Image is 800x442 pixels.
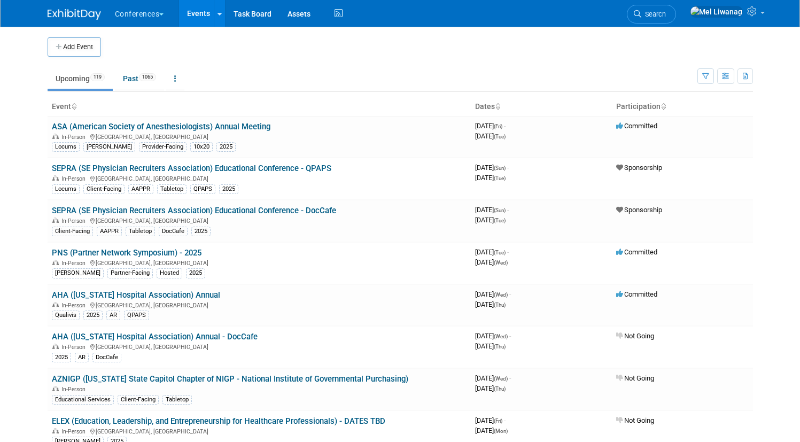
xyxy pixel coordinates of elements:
div: AAPPR [97,227,122,236]
span: (Mon) [494,428,508,434]
span: (Wed) [494,292,508,298]
div: Client-Facing [52,227,93,236]
div: QPAPS [124,311,149,320]
span: In-Person [61,260,89,267]
img: In-Person Event [52,302,59,307]
div: AAPPR [128,184,153,194]
span: (Tue) [494,218,506,223]
span: (Wed) [494,376,508,382]
div: Educational Services [52,395,114,405]
a: ASA (American Society of Anesthesiologists) Annual Meeting [52,122,270,131]
span: (Wed) [494,334,508,339]
span: 119 [90,73,105,81]
span: (Tue) [494,175,506,181]
span: [DATE] [475,164,509,172]
a: SEPRA (SE Physician Recruiters Association) Educational Conference - DocCafe [52,206,336,215]
span: In-Person [61,428,89,435]
img: In-Person Event [52,428,59,433]
th: Dates [471,98,612,116]
span: [DATE] [475,384,506,392]
img: In-Person Event [52,344,59,349]
div: [PERSON_NAME] [52,268,104,278]
div: [GEOGRAPHIC_DATA], [GEOGRAPHIC_DATA] [52,427,467,435]
span: [DATE] [475,300,506,308]
a: Sort by Start Date [495,102,500,111]
span: Not Going [616,416,654,424]
span: Committed [616,290,657,298]
span: - [507,248,509,256]
div: Qualivis [52,311,80,320]
a: SEPRA (SE Physician Recruiters Association) Educational Conference - QPAPS [52,164,331,173]
span: (Fri) [494,123,502,129]
img: In-Person Event [52,175,59,181]
a: Past1065 [115,68,164,89]
div: [GEOGRAPHIC_DATA], [GEOGRAPHIC_DATA] [52,132,467,141]
img: ExhibitDay [48,9,101,20]
span: [DATE] [475,174,506,182]
span: - [509,374,511,382]
span: (Sun) [494,165,506,171]
span: In-Person [61,134,89,141]
span: [DATE] [475,290,511,298]
div: DocCafe [92,353,121,362]
span: [DATE] [475,427,508,435]
div: Hosted [157,268,182,278]
span: (Sun) [494,207,506,213]
div: Tabletop [126,227,155,236]
a: Upcoming119 [48,68,113,89]
span: - [507,164,509,172]
span: (Fri) [494,418,502,424]
button: Add Event [48,37,101,57]
span: - [509,290,511,298]
span: (Thu) [494,302,506,308]
div: [GEOGRAPHIC_DATA], [GEOGRAPHIC_DATA] [52,342,467,351]
th: Participation [612,98,753,116]
span: Not Going [616,374,654,382]
span: (Thu) [494,344,506,350]
a: AHA ([US_STATE] Hospital Association) Annual - DocCafe [52,332,258,342]
span: - [507,206,509,214]
span: [DATE] [475,342,506,350]
div: [GEOGRAPHIC_DATA], [GEOGRAPHIC_DATA] [52,174,467,182]
th: Event [48,98,471,116]
div: 2025 [83,311,103,320]
span: [DATE] [475,416,506,424]
span: Search [641,10,666,18]
div: 2025 [216,142,236,152]
img: Mel Liwanag [690,6,743,18]
a: AHA ([US_STATE] Hospital Association) Annual [52,290,220,300]
div: 10x20 [190,142,213,152]
div: [PERSON_NAME] [83,142,135,152]
span: In-Person [61,386,89,393]
a: ELEX (Education, Leadership, and Entrepreneurship for Healthcare Professionals) - DATES TBD [52,416,385,426]
span: In-Person [61,344,89,351]
span: (Thu) [494,386,506,392]
span: [DATE] [475,122,506,130]
div: [GEOGRAPHIC_DATA], [GEOGRAPHIC_DATA] [52,258,467,267]
span: [DATE] [475,206,509,214]
span: In-Person [61,175,89,182]
span: [DATE] [475,132,506,140]
img: In-Person Event [52,260,59,265]
div: 2025 [191,227,211,236]
span: - [504,122,506,130]
span: 1065 [139,73,156,81]
div: 2025 [186,268,205,278]
div: Tabletop [162,395,192,405]
a: Search [627,5,676,24]
a: PNS (Partner Network Symposium) - 2025 [52,248,201,258]
div: [GEOGRAPHIC_DATA], [GEOGRAPHIC_DATA] [52,300,467,309]
span: Committed [616,248,657,256]
a: Sort by Participation Type [661,102,666,111]
div: [GEOGRAPHIC_DATA], [GEOGRAPHIC_DATA] [52,216,467,224]
img: In-Person Event [52,134,59,139]
div: 2025 [219,184,238,194]
span: Sponsorship [616,164,662,172]
span: In-Person [61,302,89,309]
span: - [504,416,506,424]
span: [DATE] [475,216,506,224]
span: - [509,332,511,340]
span: (Wed) [494,260,508,266]
span: Sponsorship [616,206,662,214]
span: [DATE] [475,248,509,256]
